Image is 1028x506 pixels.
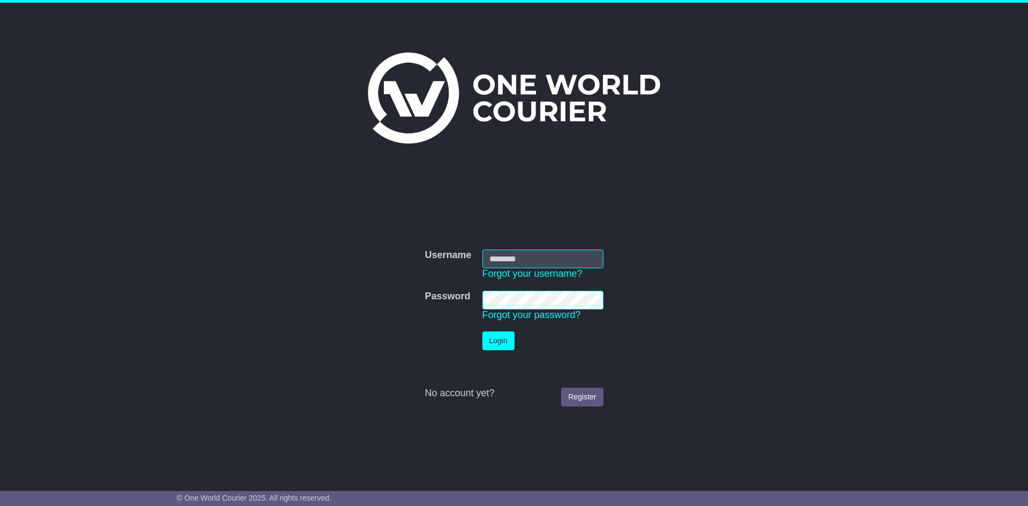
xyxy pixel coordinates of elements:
div: No account yet? [425,388,603,399]
a: Forgot your password? [482,309,581,320]
label: Password [425,291,470,303]
a: Register [561,388,603,406]
span: © One World Courier 2025. All rights reserved. [177,494,331,502]
label: Username [425,250,471,261]
img: One World [368,52,660,144]
a: Forgot your username? [482,268,583,279]
button: Login [482,331,515,350]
